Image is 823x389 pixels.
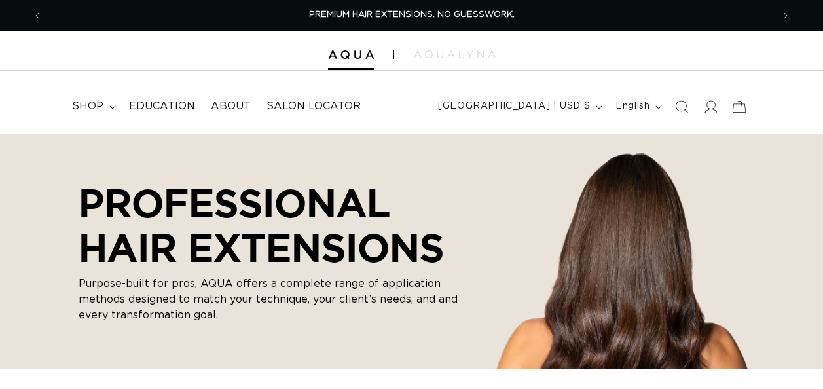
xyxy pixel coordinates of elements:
a: Education [121,92,203,121]
span: English [615,100,649,113]
span: About [211,100,251,113]
img: Aqua Hair Extensions [328,50,374,60]
p: PROFESSIONAL HAIR EXTENSIONS [79,180,458,269]
button: Previous announcement [23,3,52,28]
button: Next announcement [771,3,800,28]
button: [GEOGRAPHIC_DATA] | USD $ [430,94,608,119]
p: Purpose-built for pros, AQUA offers a complete range of application methods designed to match you... [79,276,458,323]
a: Salon Locator [259,92,369,121]
span: PREMIUM HAIR EXTENSIONS. NO GUESSWORK. [309,10,515,19]
span: [GEOGRAPHIC_DATA] | USD $ [438,100,590,113]
a: About [203,92,259,121]
img: aqualyna.com [414,50,496,58]
span: Salon Locator [266,100,361,113]
span: Education [129,100,195,113]
summary: shop [64,92,121,121]
span: shop [72,100,103,113]
summary: Search [667,92,696,121]
button: English [608,94,667,119]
